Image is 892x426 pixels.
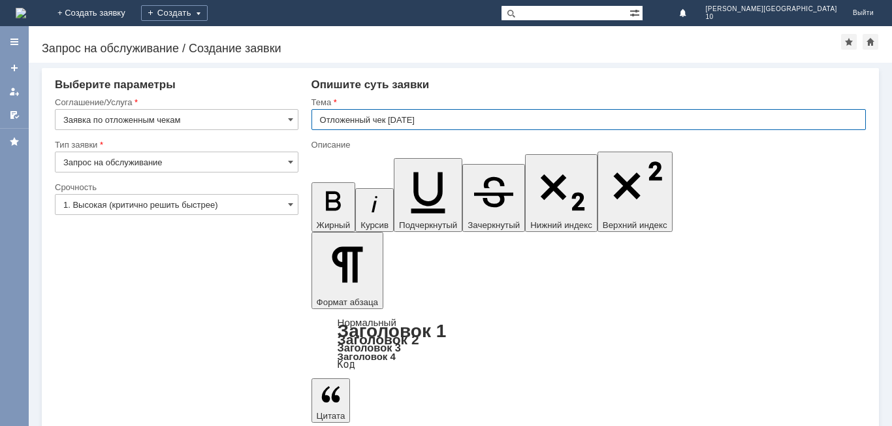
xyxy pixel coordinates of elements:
[629,6,643,18] span: Расширенный поиск
[311,140,863,149] div: Описание
[338,351,396,362] a: Заголовок 4
[311,182,356,232] button: Жирный
[55,183,296,191] div: Срочность
[317,411,345,421] span: Цитата
[530,220,592,230] span: Нижний индекс
[360,220,389,230] span: Курсив
[841,34,857,50] div: Добавить в избранное
[141,5,208,21] div: Создать
[863,34,878,50] div: Сделать домашней страницей
[338,332,419,347] a: Заголовок 2
[311,98,863,106] div: Тема
[525,154,597,232] button: Нижний индекс
[597,152,673,232] button: Верхний индекс
[706,5,837,13] span: [PERSON_NAME][GEOGRAPHIC_DATA]
[462,164,525,232] button: Зачеркнутый
[317,220,351,230] span: Жирный
[338,342,401,353] a: Заголовок 3
[42,42,841,55] div: Запрос на обслуживание / Создание заявки
[4,105,25,125] a: Мои согласования
[468,220,520,230] span: Зачеркнутый
[338,317,396,328] a: Нормальный
[311,78,430,91] span: Опишите суть заявки
[55,98,296,106] div: Соглашение/Услуга
[355,188,394,232] button: Курсив
[16,8,26,18] a: Перейти на домашнюю страницу
[317,297,378,307] span: Формат абзаца
[4,81,25,102] a: Мои заявки
[603,220,667,230] span: Верхний индекс
[4,57,25,78] a: Создать заявку
[311,318,866,369] div: Формат абзаца
[55,140,296,149] div: Тип заявки
[399,220,457,230] span: Подчеркнутый
[706,13,837,21] span: 10
[338,359,355,370] a: Код
[311,232,383,309] button: Формат абзаца
[311,378,351,423] button: Цитата
[16,8,26,18] img: logo
[55,78,176,91] span: Выберите параметры
[338,321,447,341] a: Заголовок 1
[394,158,462,232] button: Подчеркнутый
